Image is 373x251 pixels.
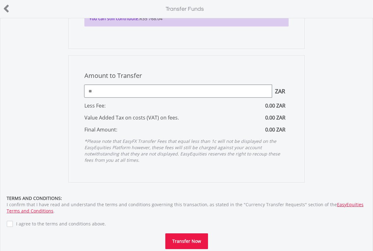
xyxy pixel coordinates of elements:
em: *Please note that EasyFX Transfer Fees that equal less than 1c will not be displayed on the EasyE... [84,138,280,163]
span: 0.00 ZAR [265,126,285,133]
label: I agree to the terms and conditions above. [13,221,106,227]
span: R35 768.04 [139,15,162,21]
span: Less Fee: [84,102,106,109]
a: EasyEquities Terms and Conditions [7,201,364,214]
span: Value Added Tax on costs (VAT) on fees. [84,114,179,121]
span: ZAR [272,85,289,97]
label: Transfer Funds [166,5,204,13]
div: TERMS AND CONDITIONS: [7,195,366,201]
div: I confirm that I have read and understand the terms and conditions governing this transaction, as... [7,195,366,214]
span: 0.00 ZAR [265,102,285,109]
span: 0.00 ZAR [265,114,285,121]
div: Amount to Transfer [80,71,294,80]
p: You can still contribute: [89,15,284,22]
button: Transfer Now [165,233,208,249]
span: Final Amount: [84,126,117,133]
